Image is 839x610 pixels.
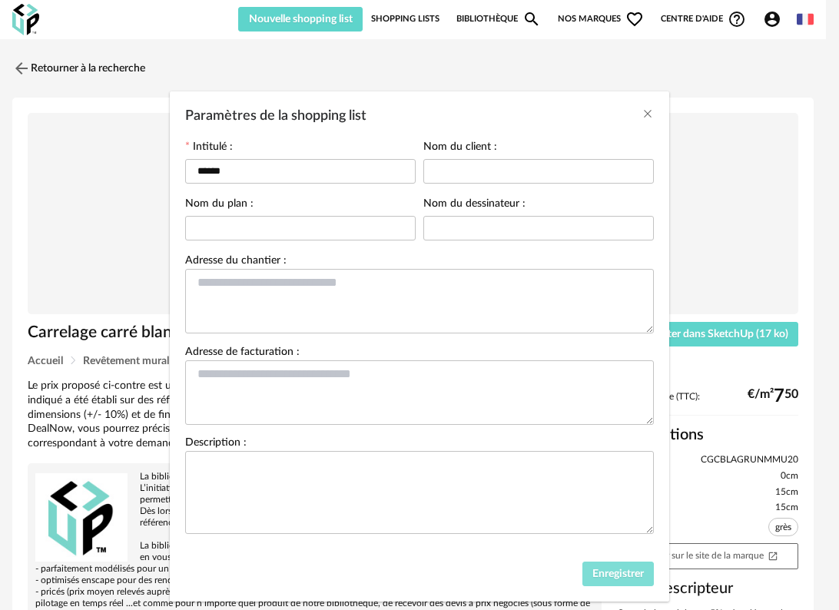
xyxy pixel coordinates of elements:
label: Nom du client : [423,141,497,155]
span: Paramètres de la shopping list [185,109,366,123]
label: Description : [185,437,247,451]
div: Paramètres de la shopping list [170,91,669,602]
button: Enregistrer [582,562,655,586]
span: Enregistrer [592,569,644,579]
button: Close [642,107,654,123]
label: Intitulé : [185,141,233,155]
label: Adresse du chantier : [185,255,287,269]
label: Nom du plan : [185,198,254,212]
label: Nom du dessinateur : [423,198,526,212]
label: Adresse de facturation : [185,346,300,360]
